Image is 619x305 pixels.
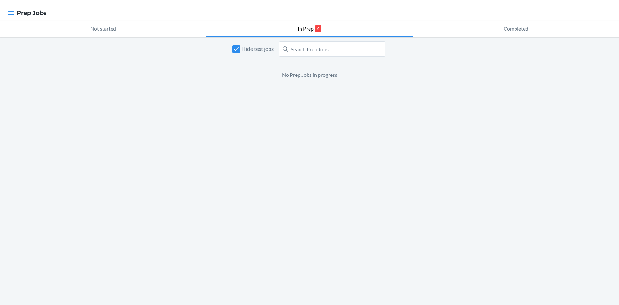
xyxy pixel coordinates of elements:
p: No Prep Jobs in progress [234,71,385,79]
h4: Prep Jobs [17,9,47,17]
p: Not started [90,25,116,33]
button: In Prep0 [206,21,413,37]
p: 0 [315,25,321,32]
input: Hide test jobs [232,45,240,53]
p: Completed [504,25,528,33]
span: Hide test jobs [241,45,274,53]
input: Search Prep Jobs [279,41,385,57]
button: Completed [413,21,619,37]
p: In Prep [298,25,314,33]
